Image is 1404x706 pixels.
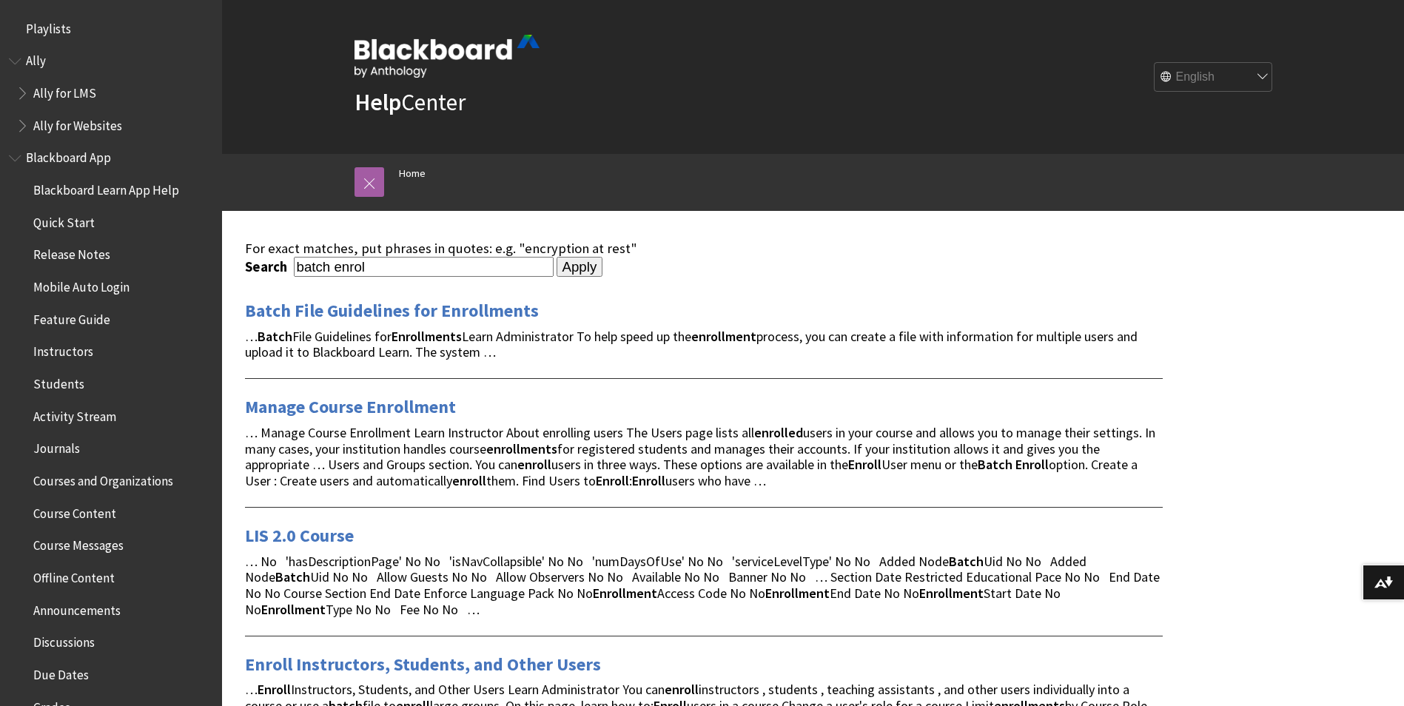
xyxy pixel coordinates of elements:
span: Playlists [26,16,71,36]
span: Activity Stream [33,404,116,424]
strong: Enroll [258,681,291,698]
strong: Enroll [848,456,881,473]
span: Students [33,372,84,391]
span: … Manage Course Enrollment Learn Instructor About enrolling users The Users page lists all users ... [245,424,1155,489]
strong: Batch [978,456,1012,473]
span: Mobile Auto Login [33,275,130,295]
span: Offline Content [33,565,115,585]
img: Blackboard by Anthology [355,35,540,78]
span: Course Messages [33,534,124,554]
select: Site Language Selector [1155,63,1273,93]
strong: enrollments [486,440,557,457]
nav: Book outline for Playlists [9,16,213,41]
span: Blackboard Learn App Help [33,178,179,198]
a: LIS 2.0 Course [245,524,354,548]
span: Course Content [33,501,116,521]
a: Batch File Guidelines for Enrollments [245,299,539,323]
strong: Batch [949,553,984,570]
span: Feature Guide [33,307,110,327]
strong: Enroll [632,472,665,489]
strong: enroll [452,472,486,489]
strong: Enrollment [765,585,830,602]
strong: enrolled [754,424,803,441]
span: Quick Start [33,210,95,230]
span: Release Notes [33,243,110,263]
span: Ally [26,49,46,69]
label: Search [245,258,291,275]
strong: Enrollment [919,585,984,602]
span: Ally for Websites [33,113,122,133]
strong: Enrollment [261,601,326,618]
span: Due Dates [33,662,89,682]
span: Announcements [33,598,121,618]
strong: Enrollments [392,328,462,345]
strong: Batch [258,328,292,345]
span: … No 'hasDescriptionPage' No No 'isNavCollapsible' No No 'numDaysOfUse' No No 'serviceLevelType' ... [245,553,1160,618]
strong: Enroll [1015,456,1049,473]
span: Instructors [33,340,93,360]
strong: enroll [517,456,551,473]
strong: Enrollment [593,585,657,602]
span: … File Guidelines for Learn Administrator To help speed up the process, you can create a file wit... [245,328,1138,361]
strong: Enroll [596,472,629,489]
a: Manage Course Enrollment [245,395,456,419]
a: Home [399,164,426,183]
span: Courses and Organizations [33,468,173,488]
div: For exact matches, put phrases in quotes: e.g. "encryption at rest" [245,241,1163,257]
strong: enroll [665,681,699,698]
span: Ally for LMS [33,81,96,101]
a: HelpCenter [355,87,466,117]
strong: Batch [275,568,310,585]
nav: Book outline for Anthology Ally Help [9,49,213,138]
input: Apply [557,257,603,278]
span: Discussions [33,630,95,650]
strong: enrollment [691,328,756,345]
span: Journals [33,437,80,457]
a: Enroll Instructors, Students, and Other Users [245,653,601,676]
span: Blackboard App [26,146,111,166]
strong: Help [355,87,401,117]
